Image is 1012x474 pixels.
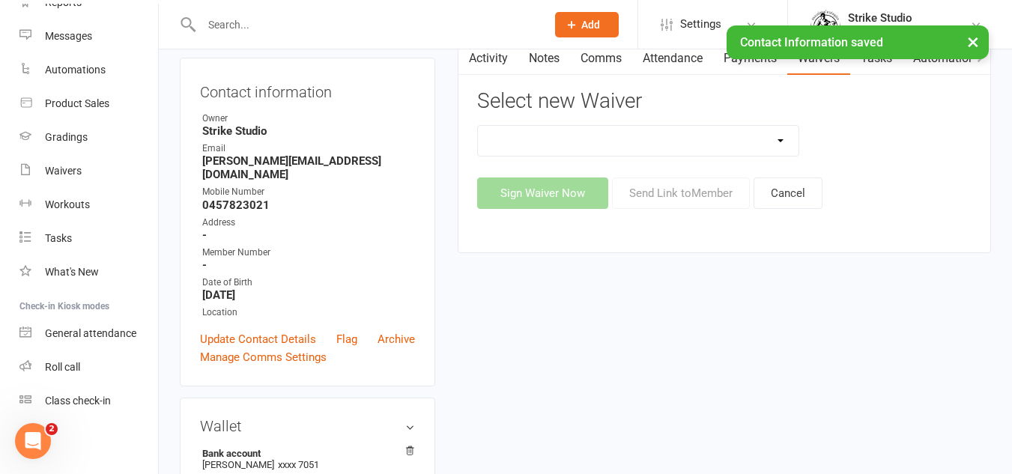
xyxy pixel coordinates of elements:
[555,12,619,37] button: Add
[477,90,972,113] h3: Select new Waiver
[45,361,80,373] div: Roll call
[45,131,88,143] div: Gradings
[19,19,158,53] a: Messages
[19,255,158,289] a: What's New
[202,216,415,230] div: Address
[19,188,158,222] a: Workouts
[202,185,415,199] div: Mobile Number
[45,165,82,177] div: Waivers
[19,121,158,154] a: Gradings
[45,64,106,76] div: Automations
[202,288,415,302] strong: [DATE]
[19,350,158,384] a: Roll call
[46,423,58,435] span: 2
[754,177,822,209] button: Cancel
[848,25,912,38] div: Strike Studio
[202,448,407,459] strong: Bank account
[202,246,415,260] div: Member Number
[727,25,989,59] div: Contact Information saved
[200,348,327,366] a: Manage Comms Settings
[19,53,158,87] a: Automations
[202,142,415,156] div: Email
[45,395,111,407] div: Class check-in
[378,330,415,348] a: Archive
[848,11,912,25] div: Strike Studio
[19,384,158,418] a: Class kiosk mode
[45,266,99,278] div: What's New
[960,25,987,58] button: ×
[200,418,415,434] h3: Wallet
[278,459,319,470] span: xxxx 7051
[15,423,51,459] iframe: Intercom live chat
[202,124,415,138] strong: Strike Studio
[810,10,840,40] img: thumb_image1723780799.png
[202,198,415,212] strong: 0457823021
[19,317,158,350] a: General attendance kiosk mode
[200,330,316,348] a: Update Contact Details
[200,78,415,100] h3: Contact information
[45,97,109,109] div: Product Sales
[202,258,415,272] strong: -
[202,306,415,320] div: Location
[19,222,158,255] a: Tasks
[197,14,536,35] input: Search...
[45,327,136,339] div: General attendance
[45,232,72,244] div: Tasks
[581,19,600,31] span: Add
[202,276,415,290] div: Date of Birth
[202,112,415,126] div: Owner
[680,7,721,41] span: Settings
[202,228,415,242] strong: -
[45,198,90,210] div: Workouts
[19,87,158,121] a: Product Sales
[19,154,158,188] a: Waivers
[202,154,415,181] strong: [PERSON_NAME][EMAIL_ADDRESS][DOMAIN_NAME]
[200,446,415,473] li: [PERSON_NAME]
[336,330,357,348] a: Flag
